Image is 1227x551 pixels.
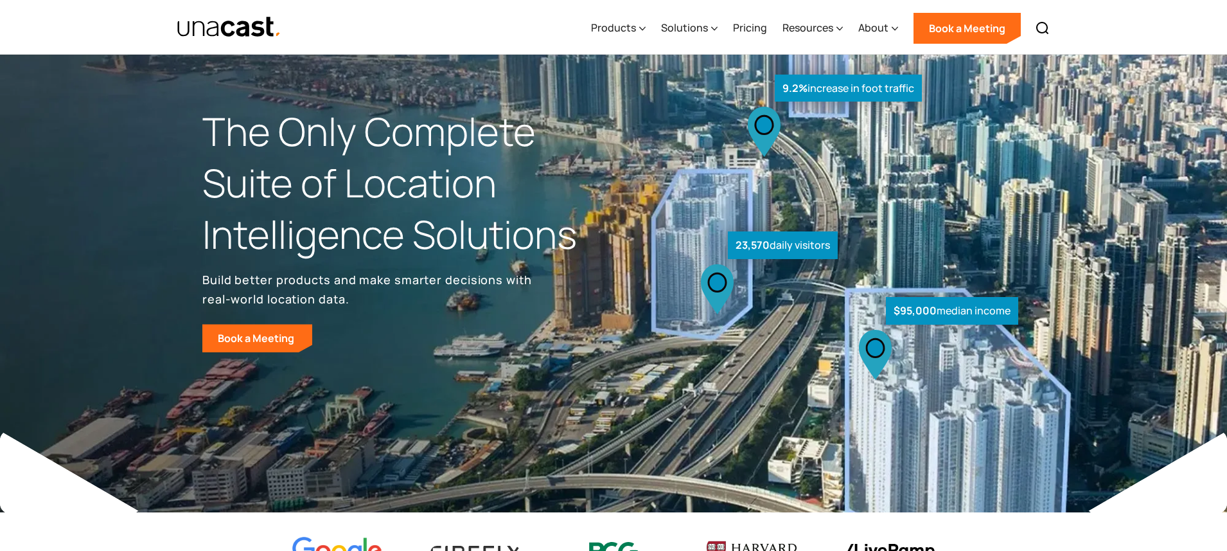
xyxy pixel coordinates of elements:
[782,2,843,55] div: Resources
[775,75,922,102] div: increase in foot traffic
[782,81,808,95] strong: 9.2%
[728,231,838,259] div: daily visitors
[202,106,613,260] h1: The Only Complete Suite of Location Intelligence Solutions
[782,20,833,35] div: Resources
[736,238,770,252] strong: 23,570
[591,2,646,55] div: Products
[914,13,1021,44] a: Book a Meeting
[177,16,281,39] img: Unacast text logo
[1035,21,1050,36] img: Search icon
[894,303,937,318] strong: $95,000
[886,297,1018,325] div: median income
[177,16,281,39] a: home
[858,20,888,35] div: About
[202,324,312,352] a: Book a Meeting
[661,2,718,55] div: Solutions
[733,2,767,55] a: Pricing
[661,20,708,35] div: Solutions
[858,2,898,55] div: About
[202,270,536,309] p: Build better products and make smarter decisions with real-world location data.
[591,20,636,35] div: Products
